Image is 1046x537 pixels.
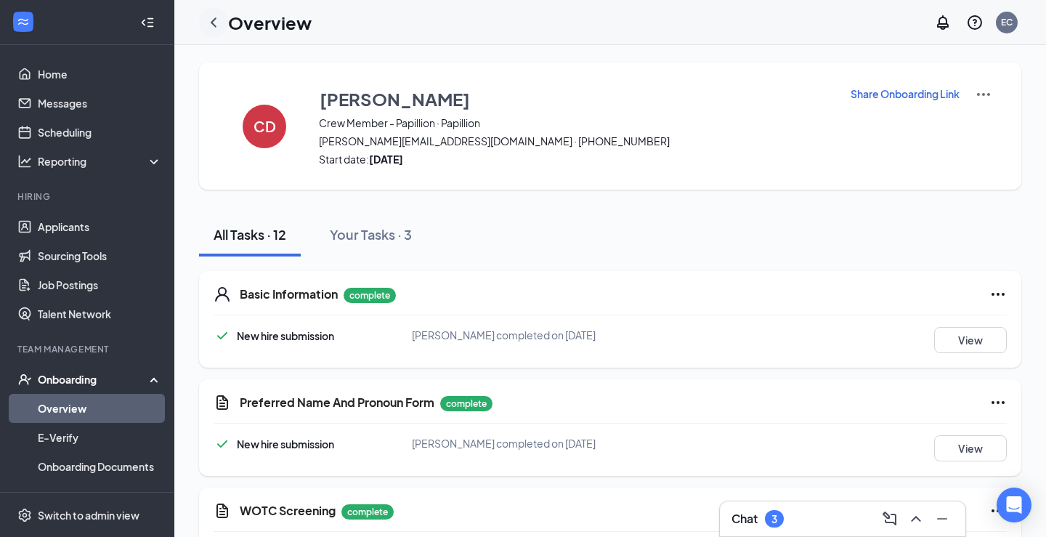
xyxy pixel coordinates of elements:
[904,507,928,530] button: ChevronUp
[237,437,334,451] span: New hire submission
[878,507,901,530] button: ComposeMessage
[907,510,925,528] svg: ChevronUp
[38,212,162,241] a: Applicants
[975,86,992,103] img: More Actions
[997,488,1031,522] div: Open Intercom Messenger
[319,134,832,148] span: [PERSON_NAME][EMAIL_ADDRESS][DOMAIN_NAME] · [PHONE_NUMBER]
[38,118,162,147] a: Scheduling
[933,510,951,528] svg: Minimize
[38,372,150,387] div: Onboarding
[140,15,155,30] svg: Collapse
[38,508,139,522] div: Switch to admin view
[850,86,960,102] button: Share Onboarding Link
[17,190,159,203] div: Hiring
[412,437,596,450] span: [PERSON_NAME] completed on [DATE]
[214,327,231,344] svg: Checkmark
[214,435,231,453] svg: Checkmark
[38,394,162,423] a: Overview
[38,241,162,270] a: Sourcing Tools
[934,327,1007,353] button: View
[319,116,832,130] span: Crew Member - Papillion · Papillion
[330,225,412,243] div: Your Tasks · 3
[38,423,162,452] a: E-Verify
[771,513,777,525] div: 3
[38,60,162,89] a: Home
[214,286,231,303] svg: User
[934,435,1007,461] button: View
[931,507,954,530] button: Minimize
[228,10,312,35] h1: Overview
[412,328,596,342] span: [PERSON_NAME] completed on [DATE]
[341,504,394,520] p: complete
[989,286,1007,303] svg: Ellipses
[254,121,276,132] h4: CD
[38,452,162,481] a: Onboarding Documents
[966,14,984,31] svg: QuestionInfo
[237,329,334,342] span: New hire submission
[214,225,286,243] div: All Tasks · 12
[205,14,222,31] svg: ChevronLeft
[228,86,301,166] button: CD
[38,299,162,328] a: Talent Network
[214,502,231,520] svg: CustomFormIcon
[369,153,403,166] strong: [DATE]
[214,394,231,411] svg: CustomFormIcon
[881,510,899,528] svg: ComposeMessage
[38,481,162,510] a: Activity log
[989,394,1007,411] svg: Ellipses
[319,86,832,112] button: [PERSON_NAME]
[440,396,492,411] p: complete
[344,288,396,303] p: complete
[240,503,336,519] h5: WOTC Screening
[320,86,470,111] h3: [PERSON_NAME]
[17,372,32,387] svg: UserCheck
[851,86,960,101] p: Share Onboarding Link
[17,508,32,522] svg: Settings
[17,154,32,169] svg: Analysis
[731,511,758,527] h3: Chat
[240,395,434,411] h5: Preferred Name And Pronoun Form
[989,502,1007,520] svg: Ellipses
[17,343,159,355] div: Team Management
[38,154,163,169] div: Reporting
[1001,16,1013,28] div: EC
[319,152,832,166] span: Start date:
[38,270,162,299] a: Job Postings
[38,89,162,118] a: Messages
[934,14,952,31] svg: Notifications
[16,15,31,29] svg: WorkstreamLogo
[240,286,338,302] h5: Basic Information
